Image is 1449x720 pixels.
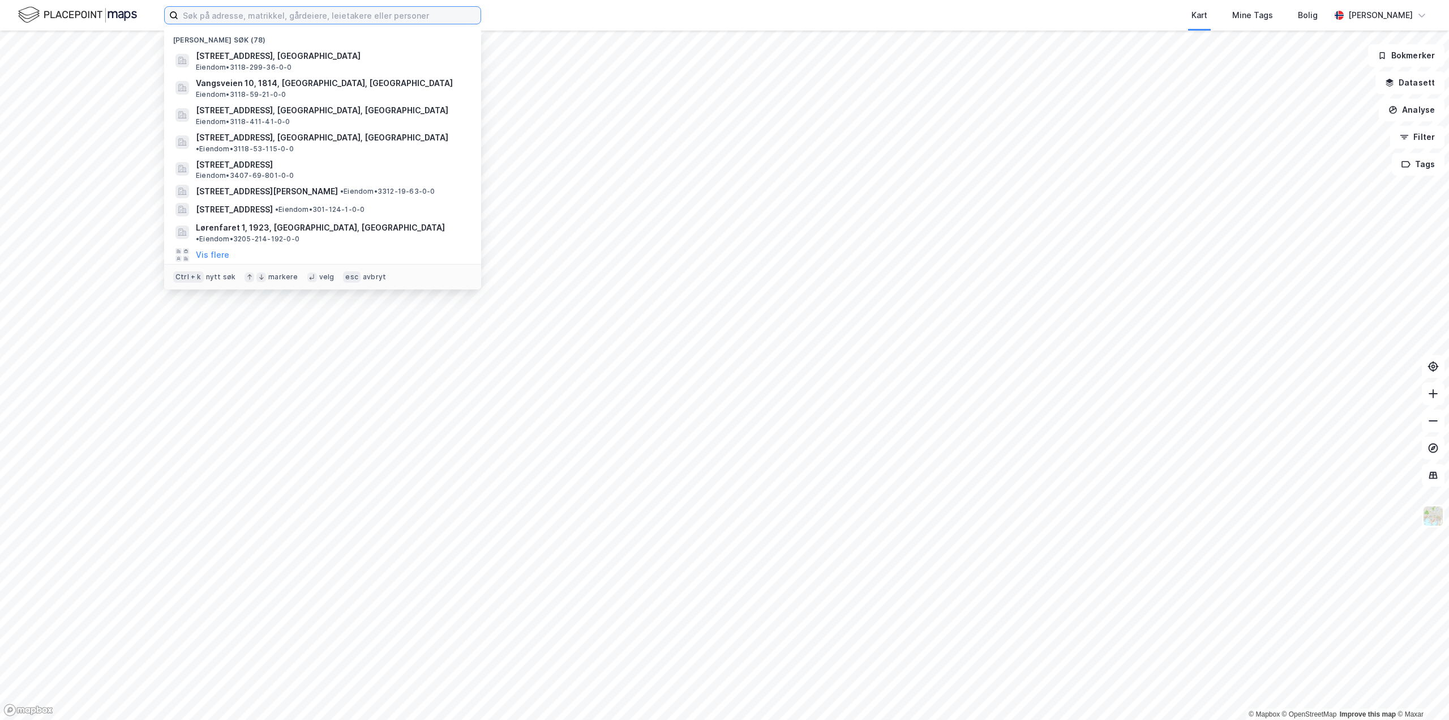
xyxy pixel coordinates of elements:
[206,272,236,282] div: nytt søk
[196,49,468,63] span: [STREET_ADDRESS], [GEOGRAPHIC_DATA]
[363,272,386,282] div: avbryt
[343,271,361,283] div: esc
[1392,666,1449,720] div: Kontrollprogram for chat
[1348,8,1413,22] div: [PERSON_NAME]
[275,205,365,214] span: Eiendom • 301-124-1-0-0
[1368,44,1444,67] button: Bokmerker
[268,272,298,282] div: markere
[340,187,435,196] span: Eiendom • 3312-19-63-0-0
[1379,99,1444,121] button: Analyse
[1392,153,1444,176] button: Tags
[196,158,468,172] span: [STREET_ADDRESS]
[1249,710,1280,718] a: Mapbox
[340,187,344,195] span: •
[319,272,335,282] div: velg
[196,104,468,117] span: [STREET_ADDRESS], [GEOGRAPHIC_DATA], [GEOGRAPHIC_DATA]
[1191,8,1207,22] div: Kart
[1392,666,1449,720] iframe: Chat Widget
[196,248,229,262] button: Vis flere
[1282,710,1337,718] a: OpenStreetMap
[173,271,204,283] div: Ctrl + k
[18,5,137,25] img: logo.f888ab2527a4732fd821a326f86c7f29.svg
[1340,710,1396,718] a: Improve this map
[1375,71,1444,94] button: Datasett
[196,235,199,243] span: •
[196,76,468,90] span: Vangsveien 10, 1814, [GEOGRAPHIC_DATA], [GEOGRAPHIC_DATA]
[196,117,290,126] span: Eiendom • 3118-411-41-0-0
[275,205,278,214] span: •
[3,704,53,717] a: Mapbox homepage
[196,235,299,244] span: Eiendom • 3205-214-192-0-0
[196,203,273,216] span: [STREET_ADDRESS]
[1422,505,1444,527] img: Z
[196,90,286,99] span: Eiendom • 3118-59-21-0-0
[1232,8,1273,22] div: Mine Tags
[178,7,481,24] input: Søk på adresse, matrikkel, gårdeiere, leietakere eller personer
[196,221,445,235] span: Lørenfaret 1, 1923, [GEOGRAPHIC_DATA], [GEOGRAPHIC_DATA]
[1298,8,1318,22] div: Bolig
[164,27,481,47] div: [PERSON_NAME] søk (78)
[196,171,294,180] span: Eiendom • 3407-69-801-0-0
[196,185,338,198] span: [STREET_ADDRESS][PERSON_NAME]
[196,144,294,154] span: Eiendom • 3118-53-115-0-0
[1390,126,1444,148] button: Filter
[196,131,448,144] span: [STREET_ADDRESS], [GEOGRAPHIC_DATA], [GEOGRAPHIC_DATA]
[196,144,199,153] span: •
[196,63,292,72] span: Eiendom • 3118-299-36-0-0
